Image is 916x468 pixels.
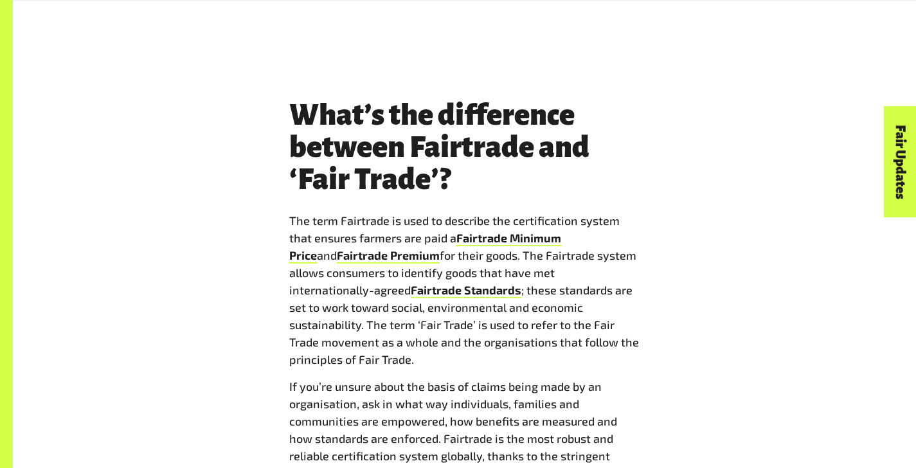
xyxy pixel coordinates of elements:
p: The term Fairtrade is used to describe the certification system that ensures farmers are paid a a... [289,212,640,368]
a: Fairtrade Standards [411,283,521,298]
h2: What’s the difference between Fairtrade and ‘Fair Trade’? [289,100,640,196]
a: Fairtrade Minimum Price [289,231,561,264]
a: Fairtrade Premium [337,248,440,264]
